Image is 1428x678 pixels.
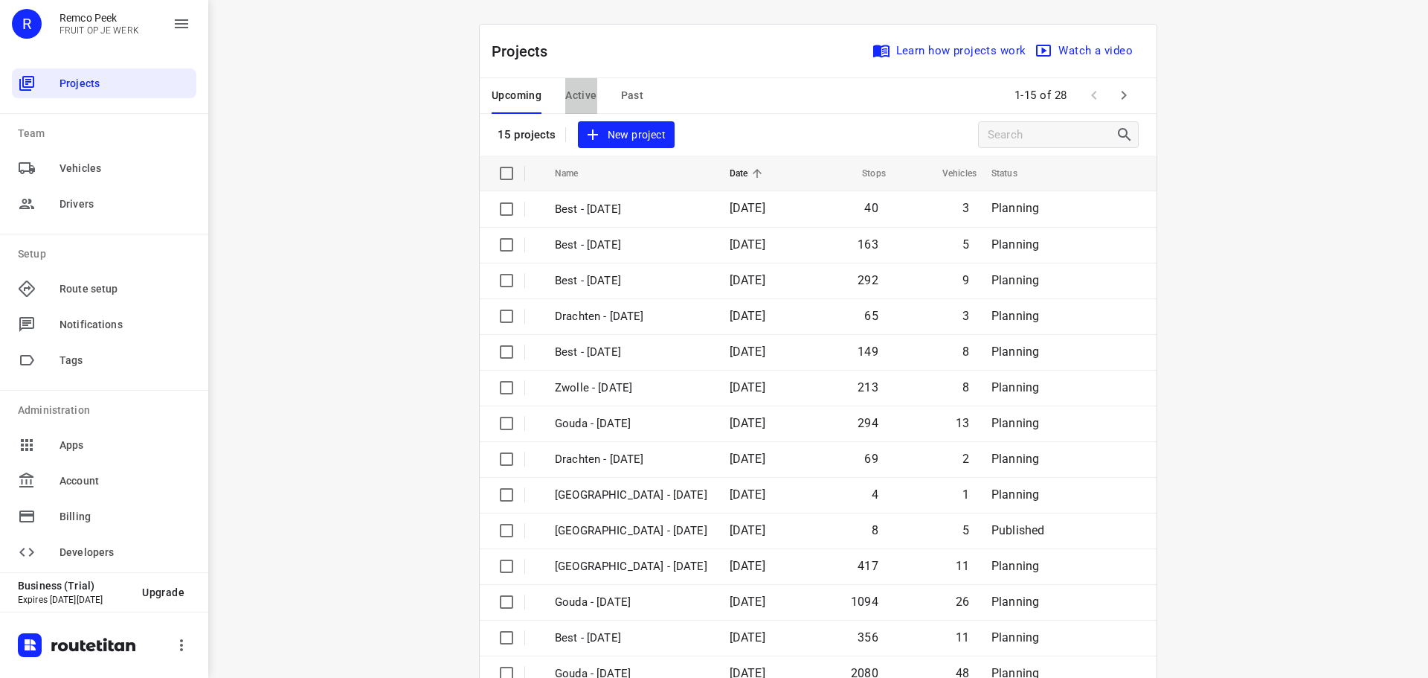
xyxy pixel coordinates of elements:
p: Administration [18,403,196,418]
span: 1-15 of 28 [1009,80,1073,112]
p: Antwerpen - Thursday [555,487,707,504]
span: Next Page [1109,80,1139,110]
span: [DATE] [730,201,765,215]
span: Active [565,86,596,105]
span: Notifications [59,317,190,333]
p: Setup [18,246,196,262]
span: Tags [59,353,190,368]
span: 2 [962,452,969,466]
span: [DATE] [730,452,765,466]
span: 417 [858,559,878,573]
span: Vehicles [59,161,190,176]
span: [DATE] [730,487,765,502]
p: Drachten - Friday [555,308,707,325]
span: Planning [991,452,1039,466]
span: Planning [991,416,1039,430]
div: Search [1116,126,1138,144]
div: Account [12,466,196,496]
span: 11 [956,630,969,645]
span: 149 [858,345,878,359]
span: Planning [991,630,1039,645]
span: [DATE] [730,309,765,323]
p: Best - Tuesday [555,272,707,290]
p: Projects [492,40,560,63]
span: 1 [962,487,969,502]
input: Search projects [988,124,1116,147]
span: [DATE] [730,273,765,287]
span: New project [587,126,666,144]
button: New project [578,121,675,149]
span: Drivers [59,196,190,212]
span: 8 [962,380,969,394]
span: [DATE] [730,237,765,252]
p: 15 projects [498,128,556,141]
span: Route setup [59,281,190,297]
span: 5 [962,523,969,537]
span: Vehicles [923,164,977,182]
div: Projects [12,68,196,98]
p: Best - Thursday [555,630,707,647]
div: Drivers [12,189,196,219]
span: Planning [991,380,1039,394]
p: Team [18,126,196,141]
span: [DATE] [730,380,765,394]
span: Projects [59,76,190,92]
span: Planning [991,237,1039,252]
p: FRUIT OP JE WERK [59,25,139,36]
span: [DATE] [730,345,765,359]
span: 9 [962,273,969,287]
span: 294 [858,416,878,430]
span: Planning [991,559,1039,573]
span: 8 [872,523,878,537]
span: Past [621,86,644,105]
span: 3 [962,309,969,323]
div: Tags [12,345,196,375]
p: Best - Friday [555,344,707,361]
p: Gemeente Rotterdam - Thursday [555,522,707,540]
span: 4 [872,487,878,502]
span: 65 [864,309,878,323]
span: Date [730,164,768,182]
span: Developers [59,545,190,560]
div: Notifications [12,310,196,339]
span: [DATE] [730,630,765,645]
span: Planning [991,345,1039,359]
span: 213 [858,380,878,394]
p: Expires [DATE][DATE] [18,595,130,605]
span: Stops [843,164,886,182]
span: 163 [858,237,878,252]
span: Planning [991,309,1039,323]
span: [DATE] [730,595,765,609]
span: 69 [864,452,878,466]
span: Upgrade [142,586,184,598]
p: Zwolle - Friday [555,380,707,397]
span: [DATE] [730,523,765,537]
span: Status [991,164,1037,182]
p: Gouda - Friday [555,415,707,432]
p: Gouda - Thursday [555,594,707,611]
span: 3 [962,201,969,215]
span: Account [59,473,190,489]
div: Route setup [12,274,196,304]
span: Planning [991,487,1039,502]
span: Planning [991,273,1039,287]
span: 26 [956,595,969,609]
span: [DATE] [730,559,765,573]
span: Apps [59,438,190,453]
span: 1094 [851,595,878,609]
p: Drachten - Thursday [555,451,707,468]
span: 40 [864,201,878,215]
span: 13 [956,416,969,430]
span: Planning [991,201,1039,215]
button: Upgrade [130,579,196,606]
span: 8 [962,345,969,359]
div: Vehicles [12,153,196,183]
span: 11 [956,559,969,573]
p: Remco Peek [59,12,139,24]
span: [DATE] [730,416,765,430]
div: Apps [12,430,196,460]
p: Zwolle - Thursday [555,558,707,575]
p: Best - Thursday [555,237,707,254]
p: Best - Friday [555,201,707,218]
span: Published [991,523,1045,537]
